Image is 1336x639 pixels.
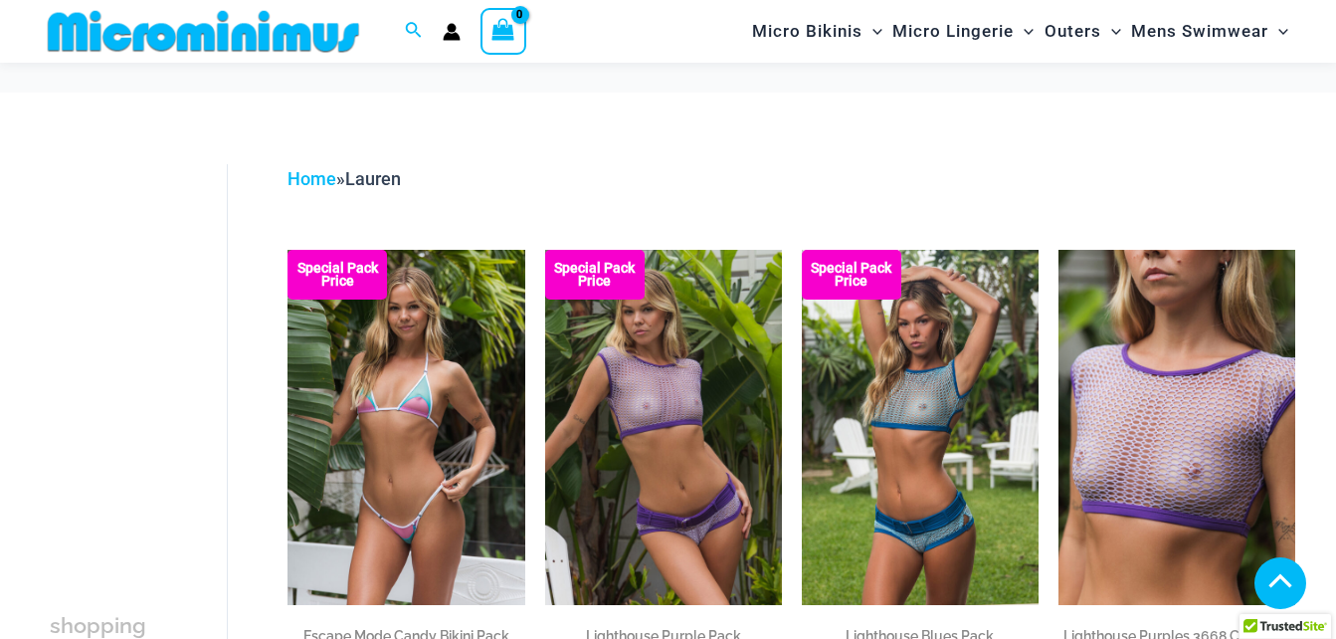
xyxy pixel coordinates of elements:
img: Escape Mode Candy 3151 Top 4151 Bottom 02 [287,250,524,605]
span: Lauren [345,168,401,189]
img: Lighthouse Blues 3668 Crop Top 516 Short 03 [802,250,1039,605]
a: Micro BikinisMenu ToggleMenu Toggle [747,6,887,57]
img: Lighthouse Purples 3668 Crop Top 01 [1058,250,1295,605]
b: Special Pack Price [545,262,645,288]
span: » [287,168,401,189]
b: Special Pack Price [802,262,901,288]
span: Micro Bikinis [752,6,862,57]
nav: Site Navigation [744,3,1296,60]
span: Micro Lingerie [892,6,1014,57]
span: Mens Swimwear [1131,6,1268,57]
a: Account icon link [443,23,461,41]
img: MM SHOP LOGO FLAT [40,9,367,54]
a: Lighthouse Purples 3668 Crop Top 516 Short 11 Lighthouse Purples 3668 Crop Top 516 Short 09Lighth... [545,250,782,605]
a: View Shopping Cart, empty [480,8,526,54]
a: Home [287,168,336,189]
span: Menu Toggle [862,6,882,57]
iframe: TrustedSite Certified [50,148,229,546]
span: Menu Toggle [1268,6,1288,57]
span: Outers [1045,6,1101,57]
a: Lighthouse Blues 3668 Crop Top 516 Short 03 Lighthouse Blues 3668 Crop Top 516 Short 04Lighthouse... [802,250,1039,605]
span: Menu Toggle [1101,6,1121,57]
span: Menu Toggle [1014,6,1034,57]
b: Special Pack Price [287,262,387,288]
a: OutersMenu ToggleMenu Toggle [1040,6,1126,57]
a: Search icon link [405,19,423,44]
img: Lighthouse Purples 3668 Crop Top 516 Short 11 [545,250,782,605]
a: Micro LingerieMenu ToggleMenu Toggle [887,6,1039,57]
a: Mens SwimwearMenu ToggleMenu Toggle [1126,6,1293,57]
a: Lighthouse Purples 3668 Crop Top 01Lighthouse Purples 3668 Crop Top 516 Short 02Lighthouse Purple... [1058,250,1295,605]
a: Escape Mode Candy 3151 Top 4151 Bottom 02 Escape Mode Candy 3151 Top 4151 Bottom 04Escape Mode Ca... [287,250,524,605]
span: shopping [50,613,146,638]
